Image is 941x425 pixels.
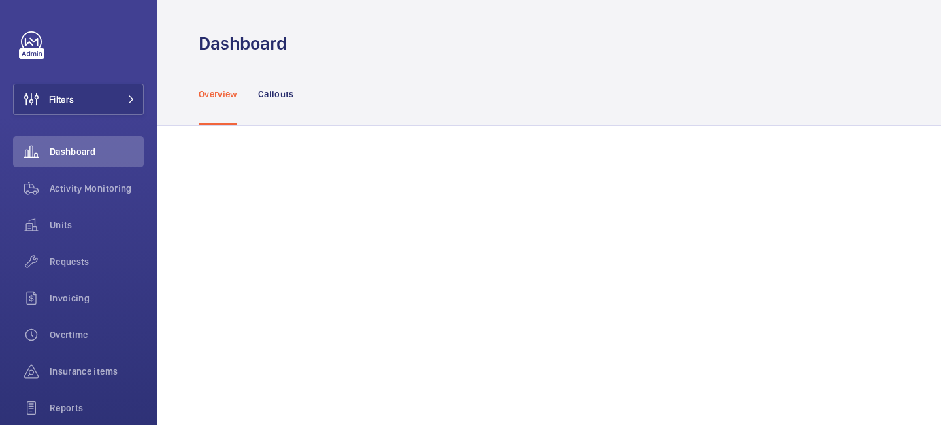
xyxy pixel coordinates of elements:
[49,93,74,106] span: Filters
[50,401,144,415] span: Reports
[50,182,144,195] span: Activity Monitoring
[199,88,237,101] p: Overview
[50,255,144,268] span: Requests
[50,365,144,378] span: Insurance items
[50,328,144,341] span: Overtime
[258,88,294,101] p: Callouts
[199,31,295,56] h1: Dashboard
[50,292,144,305] span: Invoicing
[13,84,144,115] button: Filters
[50,218,144,231] span: Units
[50,145,144,158] span: Dashboard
